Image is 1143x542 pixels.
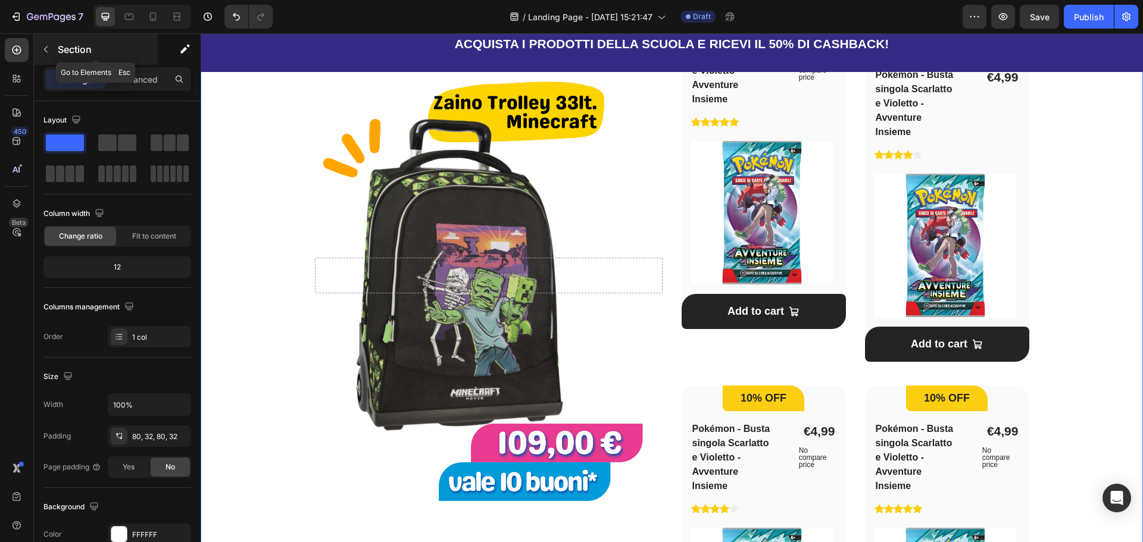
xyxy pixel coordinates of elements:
button: Add to cart [481,261,645,296]
span: Change ratio [59,231,102,242]
div: Beta [9,218,29,227]
div: Columns management [43,299,136,315]
div: Column width [43,206,107,222]
p: Section [58,42,155,57]
div: Publish [1074,11,1104,23]
div: 1 col [132,332,188,343]
div: Add to cart [710,303,767,319]
p: Settings [59,73,92,86]
p: 7 [78,10,83,24]
img: Pokémon - Busta singola Scarlatto e Violetto - Avventure Insieme [491,108,632,251]
div: Size [43,369,75,385]
iframe: Design area [201,33,1143,542]
span: / [523,11,526,23]
button: Add to cart [664,293,829,328]
div: Padding [43,431,71,441]
div: Drop element here [264,237,327,247]
div: Order [43,331,63,342]
div: Add to cart [527,270,583,286]
button: 7 [5,5,89,29]
div: FFFFFF [132,530,188,540]
div: Color [43,529,62,540]
span: No [165,462,175,472]
div: €4,99 [777,33,819,55]
div: Page padding [43,462,101,472]
span: Landing Page - [DATE] 15:21:47 [528,11,652,23]
div: Undo/Redo [224,5,273,29]
div: Open Intercom Messenger [1103,484,1131,512]
button: Publish [1064,5,1114,29]
div: 80, 32, 80, 32 [132,431,188,442]
p: No compare price [598,26,631,48]
div: €4,99 [777,387,819,409]
img: Pokémon - Busta singola Scarlatto e Violetto - Avventure Insieme [674,140,816,284]
p: 10% OFF [707,357,786,373]
h2: Pokémon - Busta singola Scarlatto e Violetto - Avventure Insieme [674,387,758,461]
button: Save [1020,5,1059,29]
div: Background [43,499,101,515]
div: €4,99 [594,387,636,409]
p: No compare price [782,413,814,435]
h2: Pokémon - Busta singola Scarlatto e Violetto - Avventure Insieme [674,33,758,107]
input: Auto [108,394,190,415]
h2: Pokémon - Busta singola Scarlatto e Violetto - Avventure Insieme [491,387,574,461]
span: Draft [693,11,711,22]
span: Yes [123,462,135,472]
p: Advanced [117,73,158,86]
div: 450 [11,127,29,136]
span: Save [1030,12,1050,22]
p: 10% OFF [523,357,602,373]
p: No compare price [598,413,631,435]
div: Layout [43,112,83,129]
div: 12 [46,259,189,275]
span: Fit to content [132,231,176,242]
div: Width [43,399,63,410]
